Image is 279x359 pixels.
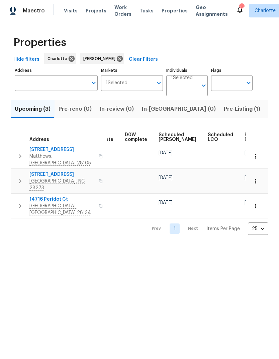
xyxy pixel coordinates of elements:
span: Clear Filters [129,55,158,64]
span: Pre-reno (0) [59,104,92,114]
span: Maestro [23,7,45,14]
span: 1 Selected [106,80,127,86]
span: D0W complete [125,133,147,142]
span: [DATE] [159,151,173,155]
span: Pre-Listing (1) [224,104,260,114]
div: 35 [239,4,244,11]
label: Address [15,68,98,72]
button: Open [244,78,253,88]
label: Markets [101,68,163,72]
span: Ready Date [245,133,259,142]
button: Open [89,78,98,88]
span: Scheduled LCO [208,133,233,142]
span: Address [29,137,49,142]
span: [DATE] [245,151,259,155]
span: [DATE] [245,200,259,205]
span: Geo Assignments [196,4,228,17]
span: Hide filters [13,55,39,64]
div: [PERSON_NAME] [80,53,124,64]
span: In-review (0) [100,104,134,114]
span: Work Orders [114,4,131,17]
span: Charlotte [255,7,276,14]
span: [DATE] [159,175,173,180]
span: Visits [64,7,78,14]
span: 1 Selected [171,75,193,81]
a: Goto page 1 [170,223,180,234]
span: Properties [13,39,66,46]
label: Individuals [166,68,208,72]
div: Charlotte [44,53,76,64]
span: [DATE] [159,200,173,205]
span: Properties [162,7,188,14]
span: Projects [86,7,106,14]
span: [DATE] [245,175,259,180]
label: Flags [211,68,253,72]
button: Open [199,81,208,90]
span: In-[GEOGRAPHIC_DATA] (0) [142,104,216,114]
span: Tasks [139,8,154,13]
button: Clear Filters [126,53,161,66]
span: Charlotte [48,55,70,62]
div: 25 [248,220,268,238]
nav: Pagination Navigation [146,222,268,235]
span: Upcoming (3) [15,104,51,114]
p: Items Per Page [206,225,240,232]
span: [PERSON_NAME] [83,55,118,62]
button: Hide filters [11,53,42,66]
button: Open [154,78,164,88]
span: Scheduled [PERSON_NAME] [159,133,196,142]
